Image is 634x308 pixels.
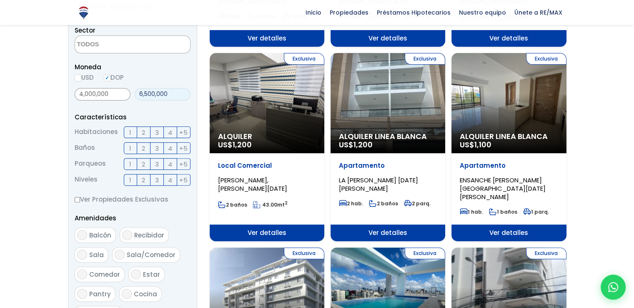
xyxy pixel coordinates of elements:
[75,174,98,186] span: Niveles
[75,158,106,170] span: Parqueos
[142,127,145,138] span: 2
[104,75,110,81] input: DOP
[142,175,145,185] span: 2
[523,208,549,215] span: 1 parq.
[284,247,324,259] span: Exclusiva
[179,159,188,169] span: +5
[122,289,132,299] input: Cocina
[75,88,130,101] input: Precio mínimo
[285,200,288,206] sup: 2
[89,270,120,279] span: Comedor
[155,143,159,154] span: 3
[115,250,125,260] input: Sala/Comedor
[331,225,445,241] span: Ver detalles
[253,201,288,208] span: mt
[75,75,81,81] input: USD
[179,143,188,154] span: +5
[526,247,566,259] span: Exclusiva
[179,127,188,138] span: +5
[326,6,373,19] span: Propiedades
[460,132,558,141] span: Alquiler Linea Blanca
[129,159,131,169] span: 1
[89,250,104,259] span: Sala
[460,139,491,150] span: US$
[339,132,437,141] span: Alquiler Linea Blanca
[218,132,316,141] span: Alquiler
[331,30,445,47] span: Ver detalles
[218,139,252,150] span: US$
[451,225,566,241] span: Ver detalles
[218,176,287,193] span: [PERSON_NAME], [PERSON_NAME][DATE]
[218,162,316,170] p: Local Comercial
[489,208,517,215] span: 1 baños
[339,139,373,150] span: US$
[127,250,175,259] span: Sala/Comedor
[134,290,157,298] span: Cocina
[353,139,373,150] span: 1,200
[339,176,418,193] span: LA [PERSON_NAME] [DATE][PERSON_NAME]
[155,159,159,169] span: 3
[168,143,172,154] span: 4
[77,269,87,279] input: Comedor
[339,200,363,207] span: 2 hab.
[373,6,455,19] span: Préstamos Hipotecarios
[405,247,445,259] span: Exclusiva
[75,72,94,83] label: USD
[460,208,483,215] span: 1 hab.
[460,162,558,170] p: Apartamento
[75,213,190,223] p: Amenidades
[339,162,437,170] p: Apartamento
[143,270,160,279] span: Estar
[233,139,252,150] span: 1,200
[404,200,431,207] span: 2 parq.
[76,5,91,20] img: Logo de REMAX
[369,200,398,207] span: 2 baños
[455,6,510,19] span: Nuestro equipo
[284,53,324,65] span: Exclusiva
[155,175,159,185] span: 3
[75,26,95,35] span: Sector
[129,175,131,185] span: 1
[142,159,145,169] span: 2
[210,225,324,241] span: Ver detalles
[75,142,95,154] span: Baños
[75,36,156,54] textarea: Search
[75,197,80,202] input: Ver Propiedades Exclusivas
[218,201,247,208] span: 2 baños
[179,175,188,185] span: +5
[129,127,131,138] span: 1
[168,175,172,185] span: 4
[135,88,190,101] input: Precio máximo
[526,53,566,65] span: Exclusiva
[89,290,111,298] span: Pantry
[142,143,145,154] span: 2
[129,143,131,154] span: 1
[510,6,566,19] span: Únete a RE/MAX
[75,126,118,138] span: Habitaciones
[104,72,124,83] label: DOP
[77,250,87,260] input: Sala
[77,289,87,299] input: Pantry
[405,53,445,65] span: Exclusiva
[122,230,132,240] input: Recibidor
[89,231,111,240] span: Balcón
[210,53,324,241] a: Exclusiva Alquiler US$1,200 Local Comercial [PERSON_NAME], [PERSON_NAME][DATE] 2 baños 43.00mt2 V...
[134,231,164,240] span: Recibidor
[460,176,546,201] span: ENSANCHE [PERSON_NAME][GEOGRAPHIC_DATA][DATE][PERSON_NAME]
[210,30,324,47] span: Ver detalles
[451,30,566,47] span: Ver detalles
[75,194,190,204] label: Ver Propiedades Exclusivas
[131,269,141,279] input: Estar
[331,53,445,241] a: Exclusiva Alquiler Linea Blanca US$1,200 Apartamento LA [PERSON_NAME] [DATE][PERSON_NAME] 2 hab. ...
[77,230,87,240] input: Balcón
[474,139,491,150] span: 1,100
[262,201,277,208] span: 43.00
[75,112,190,122] p: Características
[155,127,159,138] span: 3
[168,127,172,138] span: 4
[451,53,566,241] a: Exclusiva Alquiler Linea Blanca US$1,100 Apartamento ENSANCHE [PERSON_NAME][GEOGRAPHIC_DATA][DATE...
[168,159,172,169] span: 4
[75,62,190,72] span: Moneda
[301,6,326,19] span: Inicio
